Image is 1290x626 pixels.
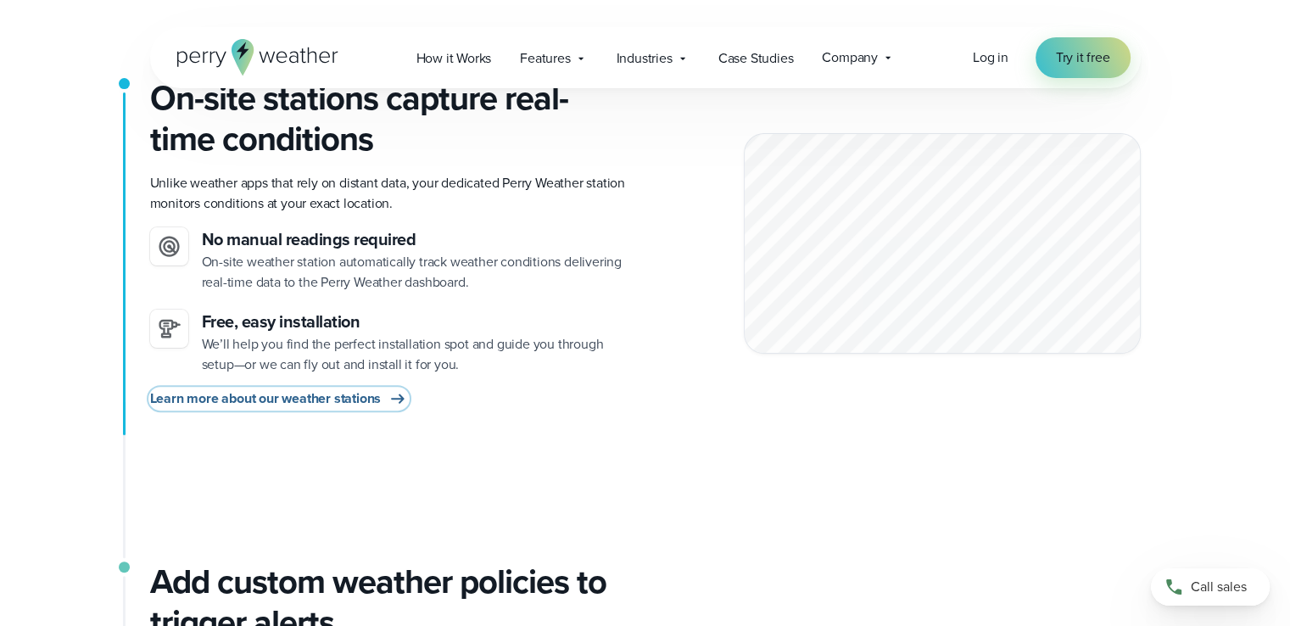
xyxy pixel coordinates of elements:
a: Log in [973,48,1008,68]
a: Try it free [1036,37,1131,78]
h3: Free, easy installation [202,310,632,334]
p: On-site weather station automatically track weather conditions delivering real-time data to the P... [202,252,632,293]
span: Case Studies [718,48,794,69]
a: Learn more about our weather stations [150,388,409,409]
span: Try it free [1056,48,1110,68]
h2: On-site stations capture real-time conditions [150,78,632,159]
a: Case Studies [704,41,808,75]
span: Features [520,48,570,69]
span: Industries [617,48,673,69]
span: How it Works [416,48,492,69]
span: Call sales [1191,577,1247,597]
a: How it Works [402,41,506,75]
span: Log in [973,48,1008,67]
span: Company [822,48,878,68]
p: We’ll help you find the perfect installation spot and guide you through setup—or we can fly out a... [202,334,632,375]
h3: No manual readings required [202,227,632,252]
p: Unlike weather apps that rely on distant data, your dedicated Perry Weather station monitors cond... [150,173,632,214]
span: Learn more about our weather stations [150,388,382,409]
a: Call sales [1151,568,1270,606]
